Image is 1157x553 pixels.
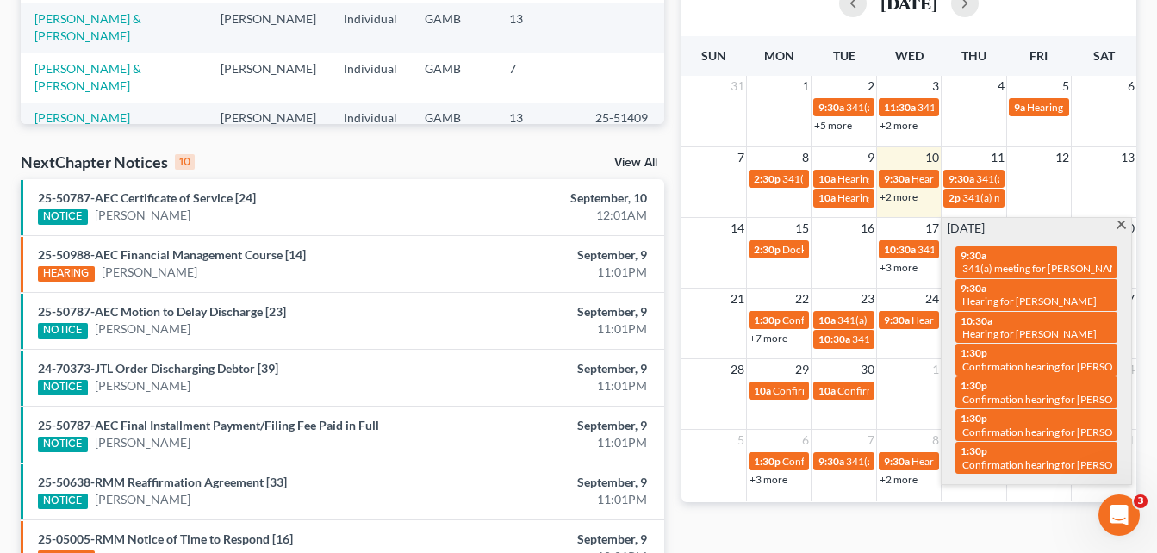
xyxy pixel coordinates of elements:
span: 341(a) meeting for [PERSON_NAME] [782,172,949,185]
span: 29 [793,359,811,380]
span: 341(a) meeting for [PERSON_NAME] [962,262,1129,275]
div: 11:01PM [456,491,647,508]
span: 9:30a [818,101,844,114]
span: Sun [701,48,726,63]
span: 5 [736,430,746,450]
a: [PERSON_NAME] & [PERSON_NAME] [34,61,141,93]
span: 10:30a [818,332,850,345]
span: Wed [895,48,924,63]
span: 14 [729,218,746,239]
span: 1:30p [961,346,987,359]
span: 341(a) meeting for [PERSON_NAME] [837,314,1004,326]
span: Confirmation hearing for [PERSON_NAME] [837,384,1033,397]
td: [PERSON_NAME] [207,3,330,53]
span: Mon [764,48,794,63]
span: Hearing for [PERSON_NAME] [962,327,1097,340]
div: 11:01PM [456,377,647,395]
span: 10:30a [961,314,992,327]
span: 6 [1126,76,1136,96]
span: 1:30p [754,455,781,468]
a: +5 more [814,119,852,132]
span: 341(a) meeting for [PERSON_NAME] [918,243,1084,256]
span: 1:30p [754,314,781,326]
span: 28 [729,359,746,380]
span: Hearing for [PERSON_NAME] [911,314,1046,326]
span: Hearing for [PERSON_NAME] [962,295,1097,308]
a: 25-50787-AEC Final Installment Payment/Filing Fee Paid in Full [38,418,379,432]
a: +3 more [880,261,918,274]
a: [PERSON_NAME] [95,434,190,451]
a: 25-50988-AEC Financial Management Course [14] [38,247,306,262]
td: Individual [330,3,411,53]
span: 5 [1061,76,1071,96]
span: 1 [800,76,811,96]
div: 11:01PM [456,434,647,451]
span: 9:30a [884,314,910,326]
span: 341(a) meeting for [PERSON_NAME] [846,101,1012,114]
span: Confirmation hearing for [PERSON_NAME] [782,314,978,326]
td: 13 [495,103,582,134]
td: GAMB [411,3,495,53]
div: NOTICE [38,437,88,452]
span: 3 [1134,494,1148,508]
span: 341(a) meeting for [PERSON_NAME] [846,455,1012,468]
div: September, 9 [456,303,647,320]
span: 9:30a [818,455,844,468]
a: +7 more [750,332,787,345]
span: 7 [736,147,746,168]
span: 1 [930,359,941,380]
span: 10a [754,384,771,397]
span: 10 [924,147,941,168]
td: 25-51409 [582,103,664,134]
div: NOTICE [38,380,88,395]
div: 11:01PM [456,320,647,338]
div: September, 9 [456,474,647,491]
span: 3 [930,76,941,96]
a: [PERSON_NAME] [34,110,130,125]
a: +3 more [750,473,787,486]
div: 10 [175,154,195,170]
span: 10a [818,384,836,397]
div: 12:01AM [456,207,647,224]
span: 9:30a [884,172,910,185]
a: [PERSON_NAME] [95,377,190,395]
span: Tue [833,48,855,63]
span: 2:30p [754,243,781,256]
a: 25-50638-RMM Reaffirmation Agreement [33] [38,475,287,489]
span: Hearing for Calencia May [911,172,1025,185]
span: 341(a) meeting for [PERSON_NAME] [852,332,1018,345]
span: 9a [1014,101,1025,114]
span: 7 [866,430,876,450]
td: [PERSON_NAME] [207,103,330,134]
span: 13 [1119,147,1136,168]
span: Hearing for [PERSON_NAME] [PERSON_NAME] [911,455,1129,468]
span: Hearing for [PERSON_NAME] [837,172,972,185]
div: NOTICE [38,494,88,509]
a: [PERSON_NAME] [102,264,197,281]
div: HEARING [38,266,95,282]
div: 11:01PM [456,264,647,281]
a: View All [614,157,657,169]
a: 25-50787-AEC Motion to Delay Discharge [23] [38,304,286,319]
iframe: Intercom live chat [1098,494,1140,536]
div: September, 10 [456,190,647,207]
div: September, 9 [456,531,647,548]
span: 16 [859,218,876,239]
span: 4 [996,76,1006,96]
span: 2:30p [754,172,781,185]
td: 7 [495,53,582,102]
span: 341(a) meeting for [PERSON_NAME] [962,191,1129,204]
span: 22 [793,289,811,309]
div: NOTICE [38,323,88,339]
span: 23 [859,289,876,309]
a: [PERSON_NAME] [95,207,190,224]
span: 9:30a [961,282,986,295]
span: Fri [1029,48,1048,63]
span: 30 [859,359,876,380]
a: [PERSON_NAME] [95,320,190,338]
span: 6 [800,430,811,450]
a: 25-05005-RMM Notice of Time to Respond [16] [38,531,293,546]
span: 2p [949,191,961,204]
span: Hearing for [PERSON_NAME] [837,191,972,204]
div: NextChapter Notices [21,152,195,172]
